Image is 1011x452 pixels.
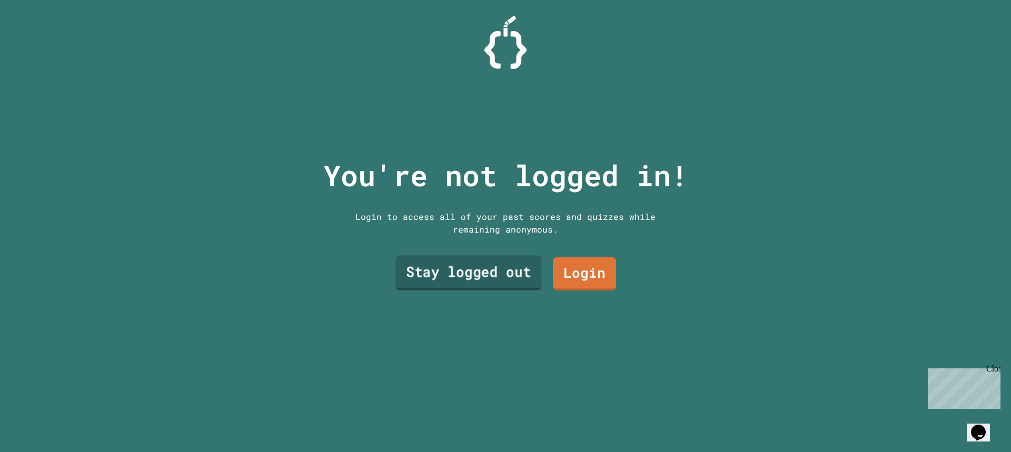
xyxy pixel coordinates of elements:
[484,16,527,69] img: Logo.svg
[4,4,73,67] div: Chat with us now!Close
[924,364,1000,409] iframe: chat widget
[323,154,688,197] p: You're not logged in!
[967,410,1000,441] iframe: chat widget
[348,210,663,236] div: Login to access all of your past scores and quizzes while remaining anonymous.
[395,256,541,290] a: Stay logged out
[553,257,616,290] a: Login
